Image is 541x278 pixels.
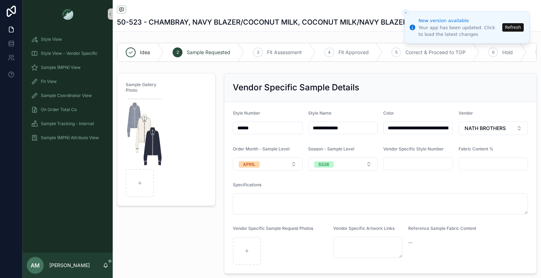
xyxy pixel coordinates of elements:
span: Sample (MPN) Attribute View [41,135,99,141]
span: Hold [502,49,513,56]
span: Sample Gallery Photo [126,82,156,93]
span: On Order Total Co [41,107,77,112]
span: Fit Assessment [267,49,302,56]
span: Color [383,110,394,116]
div: Your app has been updated. Click to load the latest changes [418,25,500,37]
span: Idea [140,49,150,56]
img: App logo [62,8,73,20]
a: Sample Coordinator View [27,89,108,102]
span: Style View [41,37,62,42]
a: Sample (MPN) Attribute View [27,131,108,144]
span: Fit View [41,79,57,84]
span: Style View - Vendor Specific [41,51,98,56]
button: Close toast [402,9,409,16]
div: SS26 [318,161,329,168]
a: Style View - Vendor Specific [27,47,108,60]
span: Order Month - Sample Level [233,146,290,151]
h2: Vendor Specific Sample Details [233,82,359,93]
span: -- [408,239,412,246]
span: Vendor Specific Sample Request Photos [233,226,313,231]
span: Sample (MPN) View [41,65,81,70]
span: Specifications [233,182,261,187]
span: Fabric Content % [459,146,493,151]
span: Fit Approved [338,49,369,56]
h1: 50-523 - CHAMBRAY, NAVY BLAZER/COCONUT MILK, COCONUT MILK/NAVY BLAZER [117,17,408,27]
span: Style Name [308,110,331,116]
span: NATH BROTHERS [465,125,506,132]
div: APRIL [243,161,255,168]
span: Correct & Proceed to TOP [405,49,466,56]
span: 5 [395,50,398,55]
a: Sample Tracking - Internal [27,117,108,130]
a: Fit View [27,75,108,88]
span: Season - Sample Level [308,146,354,151]
button: Select Button [459,122,528,135]
span: 3 [257,50,259,55]
a: Style View [27,33,108,46]
span: Style Number [233,110,260,116]
span: Reference Sample Fabric Content [408,226,476,231]
span: Sample Requested [187,49,230,56]
span: Sample Tracking - Internal [41,121,94,127]
div: New version available [418,17,500,24]
span: Vendor [459,110,473,116]
a: Sample (MPN) View [27,61,108,74]
img: Screenshot-2025-07-11-at-11.03.00-AM.png [126,99,163,166]
span: Sample Coordinator View [41,93,92,98]
p: [PERSON_NAME] [49,262,90,269]
span: AM [31,261,40,270]
a: On Order Total Co [27,103,108,116]
span: 4 [328,50,331,55]
button: Select Button [308,157,378,171]
span: Vendor Specific Artwork Links [333,226,394,231]
span: 6 [492,50,495,55]
div: scrollable content [23,28,113,153]
button: Refresh [502,23,524,32]
span: 2 [176,50,179,55]
button: Select Button [233,157,303,171]
span: Vendor Specific Style Number [383,146,444,151]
